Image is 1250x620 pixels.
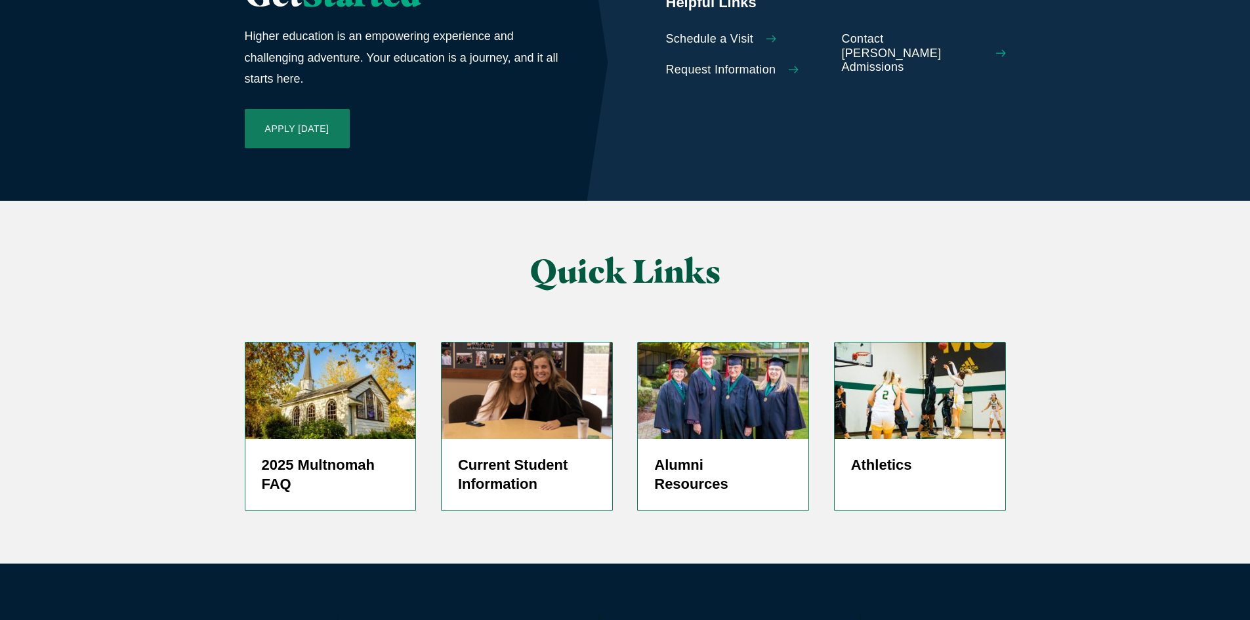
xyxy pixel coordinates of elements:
a: Prayer Chapel in Fall 2025 Multnomah FAQ [245,342,417,511]
span: Request Information [666,63,776,77]
img: 50 Year Alumni 2019 [638,342,808,438]
h5: Current Student Information [458,455,596,495]
a: screenshot-2024-05-27-at-1.37.12-pm Current Student Information [441,342,613,511]
a: Schedule a Visit [666,32,830,47]
h5: Athletics [851,455,989,475]
h2: Quick Links [375,253,875,289]
a: Women's Basketball player shooting jump shot Athletics [834,342,1006,511]
p: Higher education is an empowering experience and challenging adventure. Your education is a journ... [245,26,561,89]
a: Apply [DATE] [245,109,350,148]
span: Contact [PERSON_NAME] Admissions [842,32,983,75]
a: Contact [PERSON_NAME] Admissions [842,32,1006,75]
a: Request Information [666,63,830,77]
img: Prayer Chapel in Fall [245,342,416,438]
span: Schedule a Visit [666,32,754,47]
h5: Alumni Resources [654,455,792,495]
img: screenshot-2024-05-27-at-1.37.12-pm [442,342,612,438]
a: 50 Year Alumni 2019 Alumni Resources [637,342,809,511]
h5: 2025 Multnomah FAQ [262,455,400,495]
img: WBBALL_WEB [835,342,1005,438]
